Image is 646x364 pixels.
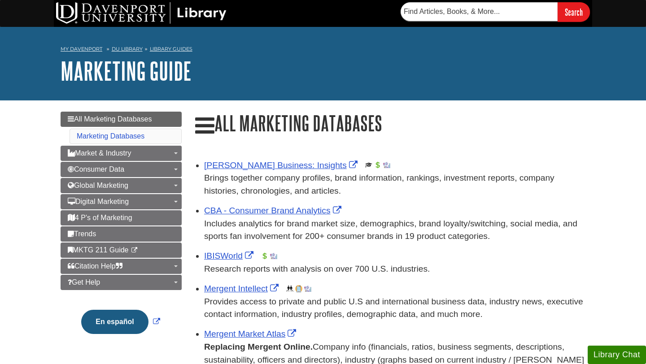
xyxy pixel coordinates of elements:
[61,146,182,161] a: Market & Industry
[558,2,590,22] input: Search
[61,194,182,209] a: Digital Marketing
[374,161,381,169] img: Financial Report
[61,112,182,349] div: Guide Page Menu
[68,262,122,270] span: Citation Help
[68,149,131,157] span: Market & Industry
[112,46,143,52] a: DU Library
[61,45,102,53] a: My Davenport
[61,275,182,290] a: Get Help
[150,46,192,52] a: Library Guides
[61,162,182,177] a: Consumer Data
[304,285,311,292] img: Industry Report
[204,263,585,276] p: Research reports with analysis on over 700 U.S. industries.
[286,285,293,292] img: Demographics
[68,214,132,221] span: 4 P's of Marketing
[79,318,162,325] a: Link opens in new window
[261,252,268,260] img: Financial Report
[204,217,585,243] p: Includes analytics for brand market size, demographics, brand loyalty/switching, social media, an...
[68,246,129,254] span: MKTG 211 Guide
[68,230,96,238] span: Trends
[61,112,182,127] a: All Marketing Databases
[68,278,100,286] span: Get Help
[81,310,148,334] button: En español
[68,165,124,173] span: Consumer Data
[68,182,128,189] span: Global Marketing
[61,57,192,85] a: Marketing Guide
[204,284,281,293] a: Link opens in new window
[204,172,585,198] p: Brings together company profiles, brand information, rankings, investment reports, company histor...
[365,161,372,169] img: Scholarly or Peer Reviewed
[204,342,313,351] strong: Replacing Mergent Online.
[77,132,144,140] a: Marketing Databases
[61,259,182,274] a: Citation Help
[204,295,585,321] p: Provides access to private and public U.S and international business data, industry news, executi...
[61,226,182,242] a: Trends
[204,329,298,338] a: Link opens in new window
[204,160,360,170] a: Link opens in new window
[61,210,182,225] a: 4 P's of Marketing
[61,43,585,57] nav: breadcrumb
[61,178,182,193] a: Global Marketing
[270,252,277,260] img: Industry Report
[204,206,344,215] a: Link opens in new window
[61,243,182,258] a: MKTG 211 Guide
[588,346,646,364] button: Library Chat
[204,251,256,260] a: Link opens in new window
[195,112,585,137] h1: All Marketing Databases
[295,285,302,292] img: Company Information
[383,161,390,169] img: Industry Report
[401,2,558,21] input: Find Articles, Books, & More...
[68,115,152,123] span: All Marketing Databases
[131,247,138,253] i: This link opens in a new window
[68,198,129,205] span: Digital Marketing
[401,2,590,22] form: Searches DU Library's articles, books, and more
[56,2,227,24] img: DU Library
